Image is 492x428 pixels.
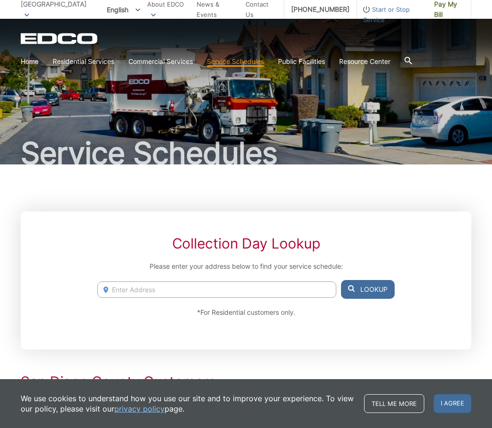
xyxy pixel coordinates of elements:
h1: Service Schedules [21,138,471,168]
a: Commercial Services [128,56,193,67]
input: Enter Address [97,281,336,298]
a: Home [21,56,39,67]
a: EDCD logo. Return to the homepage. [21,33,99,44]
h2: San Diego County Customers [21,373,471,390]
a: Service Schedules [207,56,264,67]
a: Residential Services [53,56,114,67]
a: Public Facilities [278,56,325,67]
button: Lookup [341,280,395,299]
a: Resource Center [339,56,390,67]
p: *For Residential customers only. [97,307,395,318]
p: Please enter your address below to find your service schedule: [97,261,395,272]
h2: Collection Day Lookup [97,235,395,252]
p: We use cookies to understand how you use our site and to improve your experience. To view our pol... [21,393,355,414]
a: privacy policy [114,404,165,414]
span: I agree [434,394,471,413]
span: English [100,2,147,17]
a: Tell me more [364,394,424,413]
